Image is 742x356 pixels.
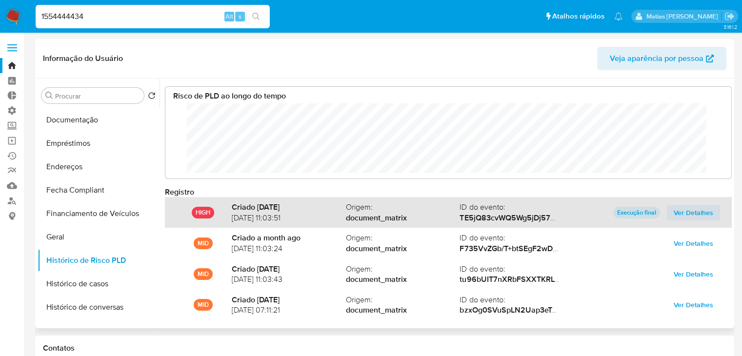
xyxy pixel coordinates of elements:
strong: document_matrix [346,243,460,254]
strong: Registro [165,186,194,198]
span: Ver Detalhes [674,206,713,219]
span: Atalhos rápidos [552,11,604,21]
span: Alt [225,12,233,21]
p: MID [194,268,213,280]
button: Procurar [45,92,53,99]
p: MID [194,299,213,311]
span: Ver Detalhes [674,298,713,312]
p: matias.logusso@mercadopago.com.br [646,12,721,21]
input: Pesquise usuários ou casos... [36,10,270,23]
strong: document_matrix [346,305,460,316]
strong: document_matrix [346,213,460,223]
strong: Risco de PLD ao longo do tempo [173,90,286,101]
button: Histórico de Risco PLD [38,249,160,272]
span: ID do evento : [460,202,574,213]
button: Ver Detalhes [667,236,720,251]
button: Fecha Compliant [38,178,160,202]
button: Histórico de conversas [38,296,160,319]
button: Financiamento de Veículos [38,202,160,225]
a: Notificações [614,12,622,20]
strong: Criado [DATE] [232,202,346,213]
span: Veja aparência por pessoa [610,47,703,70]
button: Retornar ao pedido padrão [148,92,156,102]
button: Veja aparência por pessoa [597,47,726,70]
h1: Informação do Usuário [43,54,123,63]
button: search-icon [246,10,266,23]
span: [DATE] 11:03:43 [232,274,346,285]
button: Endereços [38,155,160,178]
span: Origem : [346,202,460,213]
h1: Contatos [43,343,726,353]
p: MID [194,237,213,249]
input: Procurar [55,92,140,100]
p: HIGH [192,207,214,218]
strong: Criado a month ago [232,233,346,243]
span: Ver Detalhes [674,237,713,250]
span: ID do evento : [460,295,574,305]
span: [DATE] 11:03:51 [232,213,346,223]
button: Documentação [38,108,160,132]
span: ID do evento : [460,233,574,243]
p: Execução final [613,207,660,218]
span: [DATE] 11:03:24 [232,243,346,254]
span: ID do evento : [460,264,574,275]
span: Origem : [346,233,460,243]
a: Sair [724,11,735,21]
button: IV Challenges [38,319,160,342]
button: Empréstimos [38,132,160,155]
button: Ver Detalhes [667,205,720,220]
button: Ver Detalhes [667,266,720,282]
strong: Criado [DATE] [232,295,346,305]
strong: document_matrix [346,274,460,285]
button: Ver Detalhes [667,297,720,313]
span: s [239,12,241,21]
span: [DATE] 07:11:21 [232,305,346,316]
strong: Criado [DATE] [232,264,346,275]
button: Geral [38,225,160,249]
span: Ver Detalhes [674,267,713,281]
button: Histórico de casos [38,272,160,296]
span: Origem : [346,295,460,305]
span: Origem : [346,264,460,275]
